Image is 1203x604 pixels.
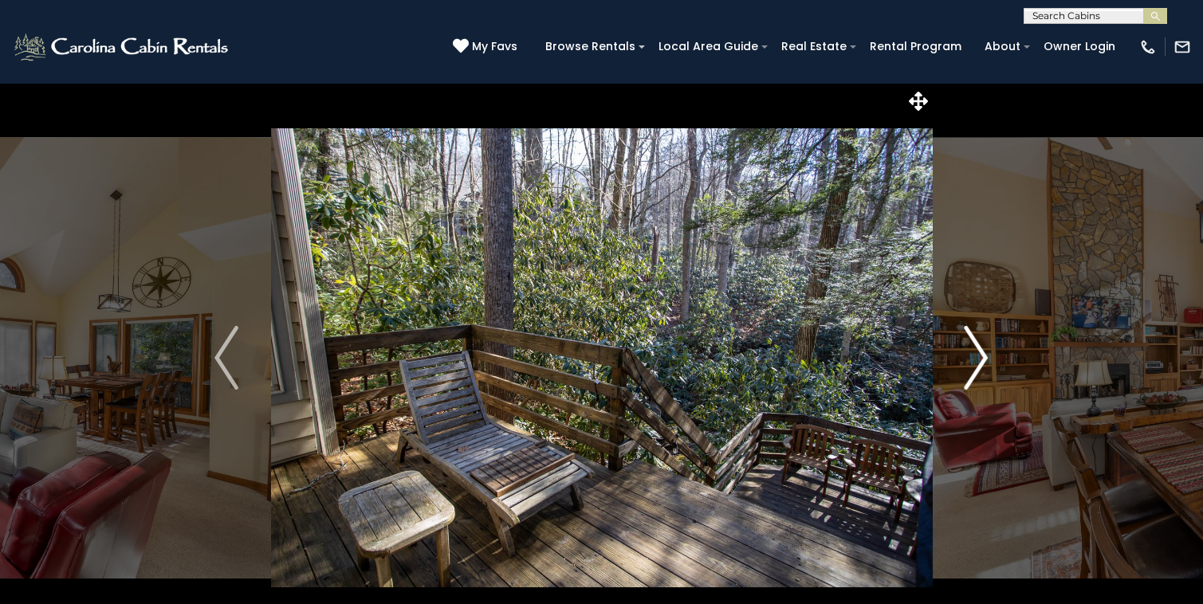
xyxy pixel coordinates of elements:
span: My Favs [472,38,517,55]
img: White-1-2.png [12,31,233,63]
a: Rental Program [862,34,969,59]
img: arrow [214,326,238,390]
img: mail-regular-white.png [1174,38,1191,56]
a: Browse Rentals [537,34,643,59]
a: Local Area Guide [651,34,766,59]
a: My Favs [453,38,521,56]
a: About [977,34,1028,59]
a: Owner Login [1036,34,1123,59]
img: arrow [965,326,989,390]
img: phone-regular-white.png [1139,38,1157,56]
a: Real Estate [773,34,855,59]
